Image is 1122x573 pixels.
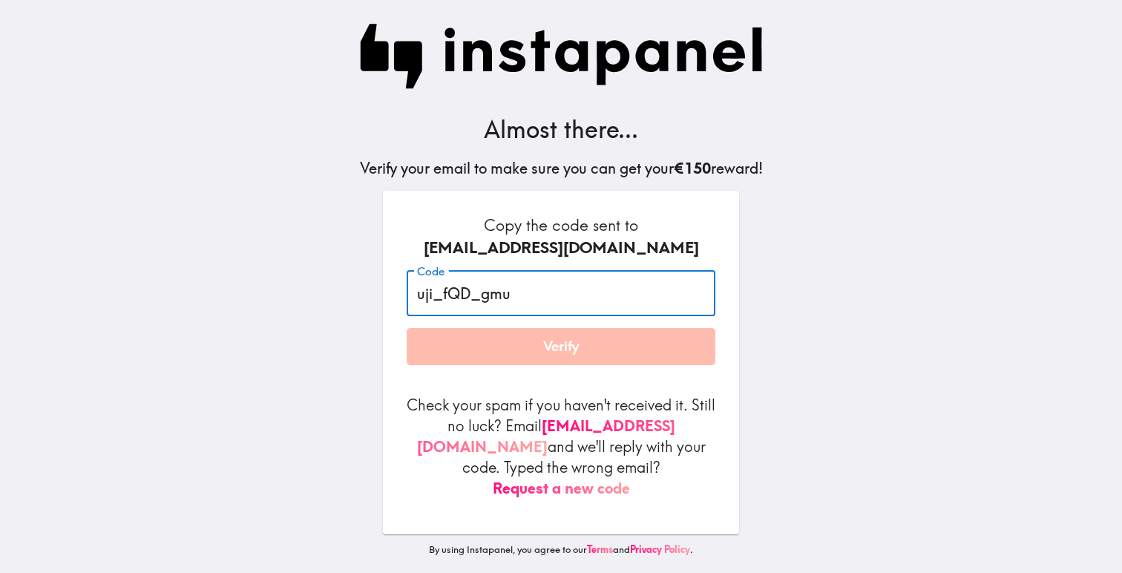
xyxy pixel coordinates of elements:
[360,158,763,179] h5: Verify your email to make sure you can get your reward!
[630,543,690,555] a: Privacy Policy
[493,478,630,499] button: Request a new code
[383,543,739,557] p: By using Instapanel, you agree to our and .
[360,113,763,146] h3: Almost there...
[360,24,763,89] img: Instapanel
[587,543,613,555] a: Terms
[407,270,715,316] input: xxx_xxx_xxx
[417,263,444,280] label: Code
[407,328,715,365] button: Verify
[674,159,711,177] b: €150
[407,215,715,258] h6: Copy the code sent to
[417,416,675,456] a: [EMAIL_ADDRESS][DOMAIN_NAME]
[407,395,715,499] p: Check your spam if you haven't received it. Still no luck? Email and we'll reply with your code. ...
[407,237,715,259] div: [EMAIL_ADDRESS][DOMAIN_NAME]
